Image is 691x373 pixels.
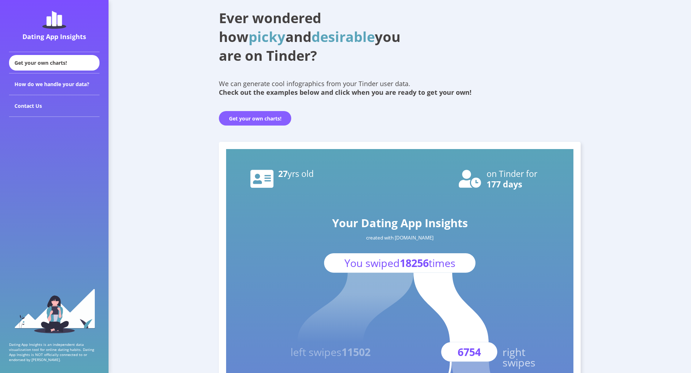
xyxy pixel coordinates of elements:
[9,55,99,71] div: Get your own charts!
[9,95,99,117] div: Contact Us
[487,168,538,179] text: on Tinder for
[487,178,522,190] text: 177 days
[291,345,370,359] text: left swipes
[288,168,314,179] tspan: yrs old
[311,27,375,46] span: desirable
[458,345,481,359] text: 6754
[344,256,455,270] text: You swiped
[219,111,291,126] button: Get your own charts!
[14,288,95,333] img: sidebar_girl.91b9467e.svg
[342,345,370,359] tspan: 11502
[11,32,98,41] div: Dating App Insights
[249,27,285,46] span: picky
[278,168,314,179] text: 27
[400,256,429,270] tspan: 18256
[219,88,471,97] b: Check out the examples below and click when you are ready to get your own!
[219,79,581,97] div: We can generate cool infographics from your Tinder user data.
[219,8,418,65] h1: Ever wondered how and you are on Tinder?
[366,234,433,241] text: created with [DOMAIN_NAME]
[42,11,66,29] img: dating-app-insights-logo.5abe6921.svg
[503,345,525,359] text: right
[9,73,99,95] div: How do we handle your data?
[332,215,468,230] text: Your Dating App Insights
[429,256,455,270] tspan: times
[9,342,99,362] p: Dating App Insights is an independent data visualization tool for online dating habits. Dating Ap...
[503,355,535,369] text: swipes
